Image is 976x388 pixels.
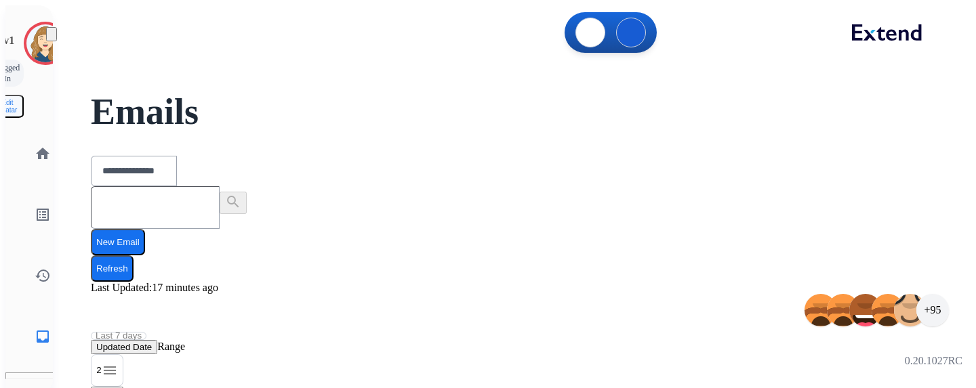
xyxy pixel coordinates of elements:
button: 2 [91,354,123,387]
span: Last 7 days [96,333,142,339]
button: Last 7 days [91,332,146,340]
span: Range [91,341,185,352]
button: Updated Date [91,340,157,354]
mat-icon: inbox [35,328,51,345]
mat-icon: history [35,267,51,284]
span: 17 minutes ago [152,282,218,293]
div: +95 [916,294,949,326]
mat-icon: list_alt [35,207,51,223]
button: New Email [91,229,145,255]
p: 0.20.1027RC [905,353,962,369]
img: avatar [26,24,64,62]
span: 2 [96,365,101,375]
mat-icon: home [35,146,51,162]
h2: Emails [91,98,949,125]
mat-icon: menu [102,362,118,379]
span: Last Updated: [91,282,152,293]
button: Refresh [91,255,134,282]
mat-icon: search [225,194,241,210]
